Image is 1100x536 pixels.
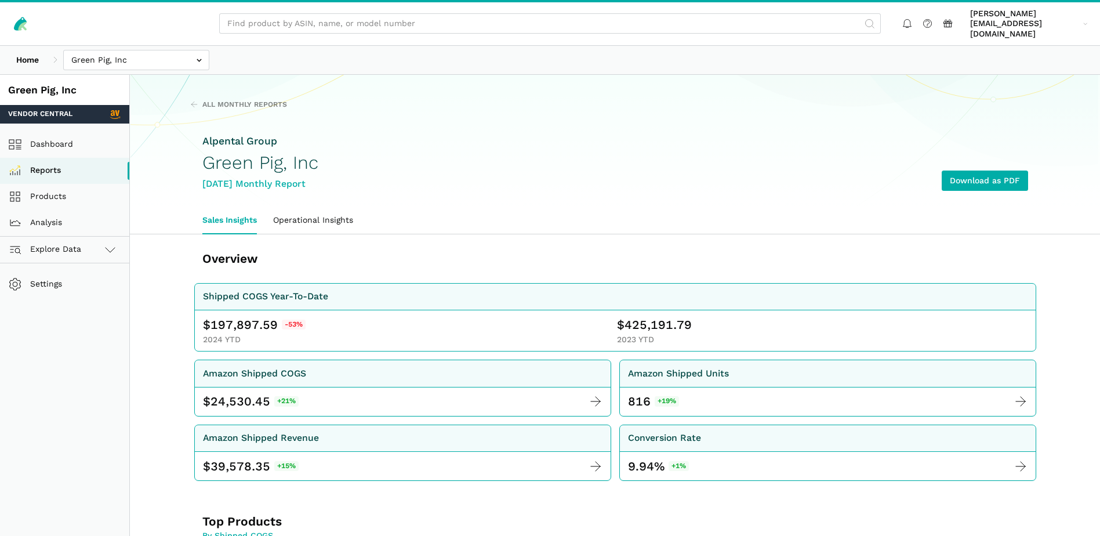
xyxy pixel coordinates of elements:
a: Amazon Shipped COGS $ 24,530.45 +21% [194,360,611,417]
div: [DATE] Monthly Report [202,177,318,191]
div: 9.94% [628,458,689,475]
div: Shipped COGS Year-To-Date [203,289,328,304]
span: 24,530.45 [210,393,270,410]
div: 2023 YTD [617,335,1028,345]
span: +21% [274,396,299,407]
a: Home [8,50,47,70]
span: +15% [274,461,299,472]
div: Green Pig, Inc [8,83,121,97]
h1: Green Pig, Inc [202,153,318,173]
span: $ [203,458,210,475]
span: -53% [282,320,306,330]
div: Amazon Shipped COGS [203,367,306,381]
div: 816 [628,393,651,410]
input: Find product by ASIN, name, or model number [219,13,881,34]
div: Conversion Rate [628,431,701,446]
span: All Monthly Reports [202,100,287,110]
span: Vendor Central [8,109,72,119]
a: Download as PDF [942,171,1028,191]
span: Explore Data [12,242,81,256]
input: Green Pig, Inc [63,50,209,70]
a: Operational Insights [265,207,361,234]
span: +1% [669,461,689,472]
a: Sales Insights [194,207,265,234]
span: $ [617,317,625,333]
a: Amazon Shipped Units 816 +19% [619,360,1036,417]
a: All Monthly Reports [190,100,287,110]
span: $ [203,393,210,410]
h3: Top Products [202,513,542,530]
span: $ [203,317,210,333]
div: Amazon Shipped Units [628,367,729,381]
a: Conversion Rate 9.94%+1% [619,425,1036,481]
span: 39,578.35 [210,458,270,475]
a: Amazon Shipped Revenue $ 39,578.35 +15% [194,425,611,481]
div: 2024 YTD [203,335,613,345]
span: 197,897.59 [210,317,278,333]
h3: Overview [202,251,542,267]
a: [PERSON_NAME][EMAIL_ADDRESS][DOMAIN_NAME] [966,6,1092,41]
span: +19% [655,396,680,407]
span: [PERSON_NAME][EMAIL_ADDRESS][DOMAIN_NAME] [970,9,1079,39]
span: 425,191.79 [625,317,692,333]
div: Amazon Shipped Revenue [203,431,319,446]
div: Alpental Group [202,134,318,149]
